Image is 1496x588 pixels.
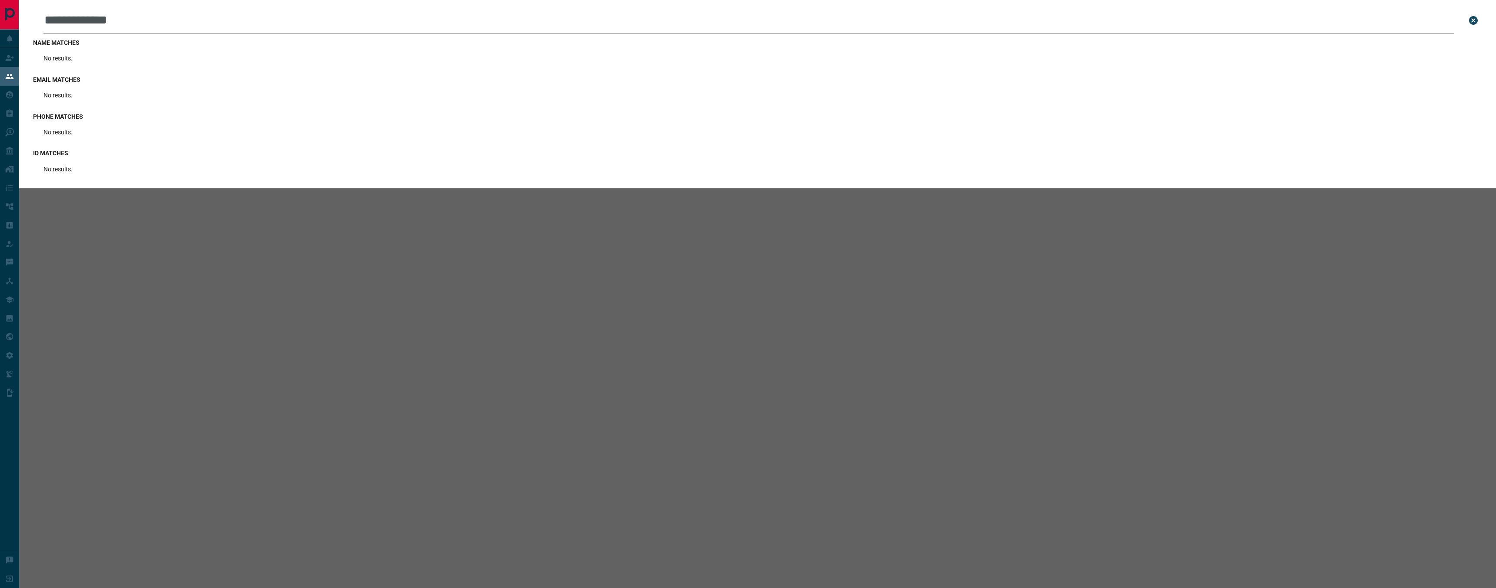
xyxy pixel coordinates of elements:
p: No results. [43,129,73,136]
p: No results. [43,92,73,99]
p: No results. [43,166,73,173]
h3: name matches [33,39,1482,46]
h3: phone matches [33,113,1482,120]
button: close search bar [1465,12,1482,29]
h3: email matches [33,76,1482,83]
p: No results. [43,55,73,62]
h3: id matches [33,150,1482,157]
